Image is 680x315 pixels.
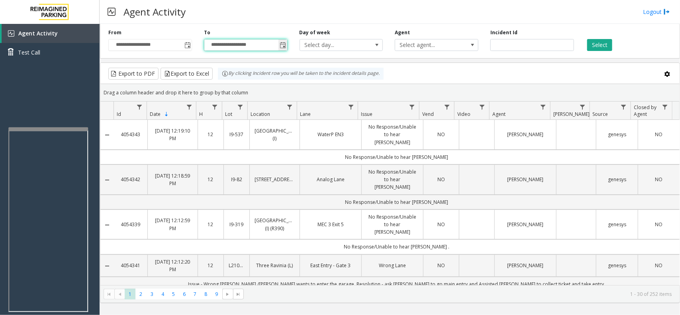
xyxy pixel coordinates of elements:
a: Parker Filter Menu [577,102,588,112]
a: 4054343 [119,131,143,138]
span: NO [437,262,445,269]
span: NO [437,176,445,183]
span: Select agent... [395,39,461,51]
a: [GEOGRAPHIC_DATA] (I) [255,127,295,142]
a: [GEOGRAPHIC_DATA] (I) (R390) [255,217,295,232]
span: NO [437,131,445,138]
a: [PERSON_NAME] [500,262,551,269]
a: Vend Filter Menu [442,102,453,112]
span: Agent [492,111,506,117]
span: Lane [300,111,311,117]
button: Export to Excel [161,68,213,80]
button: Export to PDF [108,68,159,80]
label: Agent [395,29,410,36]
kendo-pager-info: 1 - 30 of 252 items [249,291,672,297]
span: NO [437,221,445,228]
a: genesys [601,262,633,269]
span: Issue [361,111,373,117]
span: Closed by Agent [634,104,656,117]
a: [DATE] 12:19:10 PM [153,127,193,142]
td: Issue - Wrong [PERSON_NAME] /[PERSON_NAME] wants to enter the garage. Resolution - ask [PERSON_NA... [114,277,680,292]
img: 'icon' [8,30,14,37]
td: No Response/Unable to hear [PERSON_NAME] [114,150,680,164]
a: Date Filter Menu [184,102,194,112]
span: Page 9 [211,289,222,299]
a: [DATE] 12:12:59 PM [153,217,193,232]
label: Incident Id [490,29,517,36]
a: [PERSON_NAME] [500,176,551,183]
span: Id [117,111,121,117]
a: No Response/Unable to hear [PERSON_NAME] [366,213,418,236]
span: Test Call [18,48,40,57]
a: Collapse Details [100,222,114,228]
span: NO [655,131,662,138]
a: L21059300 [229,262,245,269]
a: [PERSON_NAME] [500,131,551,138]
span: Page 3 [147,289,157,299]
span: Lot [225,111,232,117]
a: Lane Filter Menu [345,102,356,112]
a: No Response/Unable to hear [PERSON_NAME] [366,123,418,146]
a: I9-537 [229,131,245,138]
span: Page 2 [135,289,146,299]
span: Vend [422,111,434,117]
span: Page 7 [190,289,200,299]
span: Select day... [300,39,366,51]
span: NO [655,262,662,269]
div: Drag a column header and drop it here to group by that column [100,86,680,100]
span: Agent Activity [18,29,58,37]
span: Page 1 [125,289,135,299]
span: Page 6 [179,289,190,299]
span: Go to the next page [222,289,233,300]
span: Sortable [163,111,170,117]
span: Page 8 [200,289,211,299]
a: Lot Filter Menu [235,102,246,112]
span: Video [457,111,470,117]
a: 12 [203,221,219,228]
a: [STREET_ADDRESS] [255,176,295,183]
a: East Entry - Gate 3 [305,262,357,269]
a: Agent Activity [2,24,100,43]
a: [DATE] 12:12:20 PM [153,258,193,273]
span: Page 4 [157,289,168,299]
a: NO [428,221,454,228]
a: Collapse Details [100,132,114,138]
span: [PERSON_NAME] [553,111,590,117]
h3: Agent Activity [120,2,190,22]
span: Go to the last page [235,291,241,297]
a: 4054339 [119,221,143,228]
a: Source Filter Menu [618,102,629,112]
a: NO [643,131,675,138]
span: Toggle popup [183,39,192,51]
a: Collapse Details [100,177,114,183]
a: Id Filter Menu [134,102,145,112]
a: I9-319 [229,221,245,228]
a: 12 [203,262,219,269]
a: 4054342 [119,176,143,183]
div: By clicking Incident row you will be taken to the incident details page. [218,68,384,80]
img: pageIcon [108,2,116,22]
label: Day of week [300,29,331,36]
label: From [108,29,121,36]
a: NO [428,262,454,269]
a: NO [643,221,675,228]
button: Select [587,39,612,51]
a: WaterP EN3 [305,131,357,138]
span: Toggle popup [278,39,287,51]
a: Logout [643,8,670,16]
a: Issue Filter Menu [407,102,417,112]
a: 12 [203,176,219,183]
img: infoIcon.svg [222,70,228,77]
span: Go to the last page [233,289,244,300]
span: Page 5 [168,289,179,299]
label: To [204,29,210,36]
td: No Response/Unable to hear [PERSON_NAME] [114,195,680,209]
span: NO [655,176,662,183]
a: genesys [601,131,633,138]
a: NO [428,176,454,183]
a: No Response/Unable to hear [PERSON_NAME] [366,168,418,191]
a: NO [643,262,675,269]
span: NO [655,221,662,228]
span: Date [150,111,161,117]
a: genesys [601,176,633,183]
